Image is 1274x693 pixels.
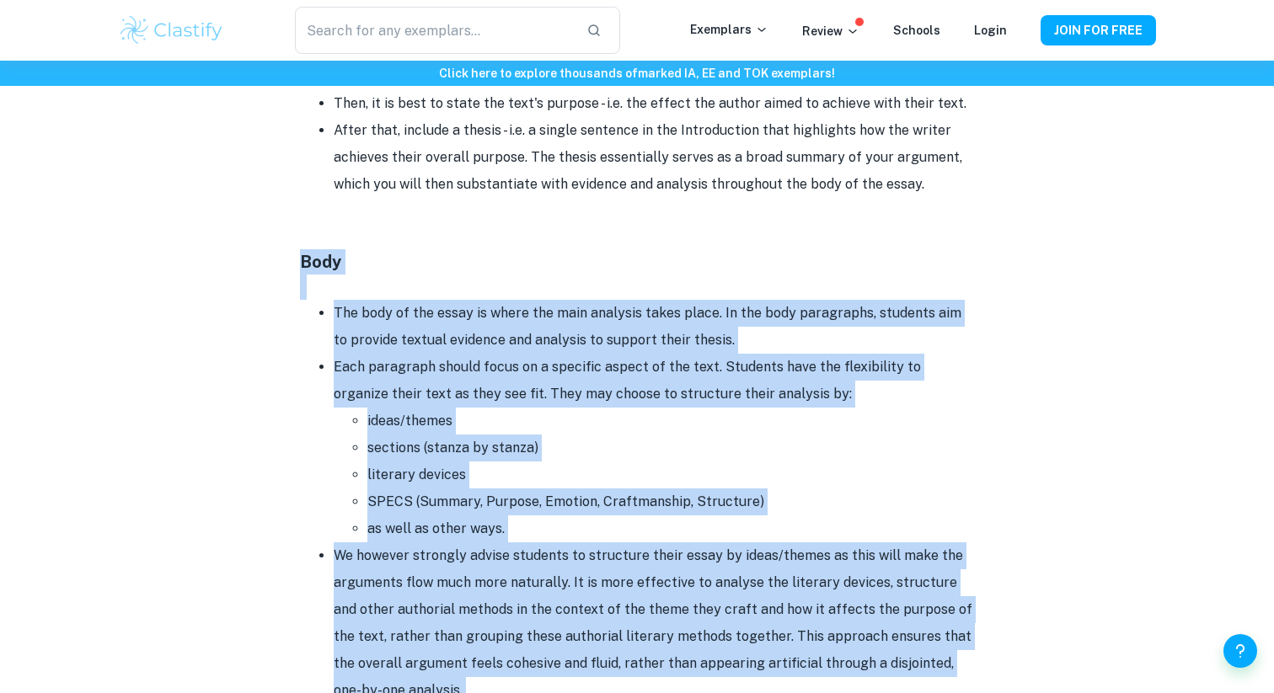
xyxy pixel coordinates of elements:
li: Each paragraph should focus on a specific aspect of the text. Students have the flexibility to or... [334,354,974,542]
p: Review [802,22,859,40]
li: sections (stanza by stanza) [367,434,974,461]
img: Clastify logo [118,13,225,47]
li: The body of the essay is where the main analysis takes place. In the body paragraphs, students ai... [334,300,974,354]
p: Exemplars [690,20,768,39]
button: Help and Feedback [1223,634,1257,668]
h4: Body [300,249,974,275]
a: Schools [893,24,940,37]
li: After that, include a thesis - i.e. a single sentence in the Introduction that highlights how the... [334,117,974,198]
li: Then, it is best to state the text's purpose - i.e. the effect the author aimed to achieve with t... [334,90,974,117]
a: Login [974,24,1007,37]
input: Search for any exemplars... [295,7,573,54]
h6: Click here to explore thousands of marked IA, EE and TOK exemplars ! [3,64,1271,83]
li: as well as other ways. [367,515,974,542]
button: JOIN FOR FREE [1041,15,1156,45]
li: ideas/themes [367,408,974,434]
li: SPECS (Summary, Purpose, Emotion, Craftmanship, Structure) [367,488,974,515]
li: literary devices [367,461,974,488]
